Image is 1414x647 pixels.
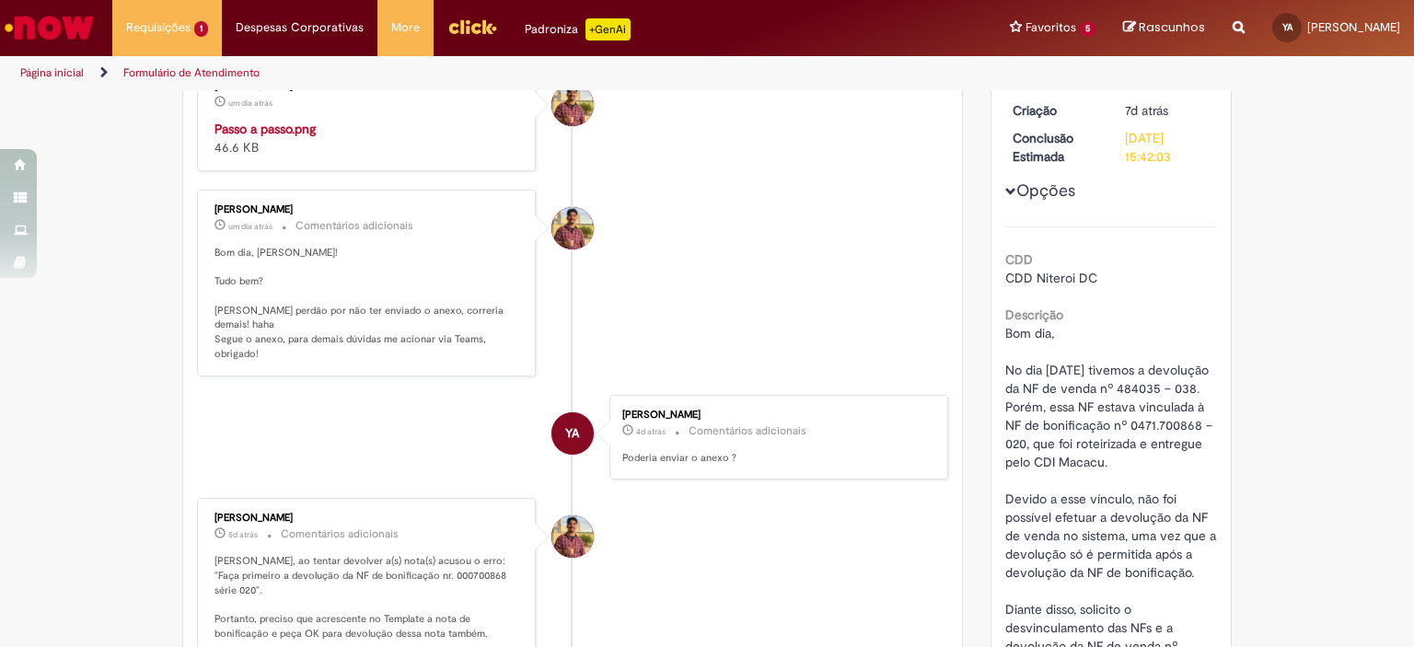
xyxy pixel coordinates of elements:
[228,98,272,109] time: 29/09/2025 08:39:17
[194,21,208,37] span: 1
[1005,270,1097,286] span: CDD Niteroi DC
[228,98,272,109] span: um dia atrás
[281,526,399,542] small: Comentários adicionais
[228,221,272,232] span: um dia atrás
[1125,102,1168,119] span: 7d atrás
[228,529,258,540] span: 5d atrás
[214,120,521,156] div: 46.6 KB
[228,529,258,540] time: 26/09/2025 10:16:22
[1080,21,1095,37] span: 5
[551,515,594,558] div: Vitor Jeremias Da Silva
[1125,102,1168,119] time: 24/09/2025 09:30:46
[126,18,191,37] span: Requisições
[214,513,521,524] div: [PERSON_NAME]
[447,13,497,40] img: click_logo_yellow_360x200.png
[636,426,666,437] time: 26/09/2025 16:21:33
[999,101,1112,120] dt: Criação
[622,451,929,466] p: Poderia enviar o anexo ?
[2,9,97,46] img: ServiceNow
[20,65,84,80] a: Página inicial
[1307,19,1400,35] span: [PERSON_NAME]
[585,18,631,40] p: +GenAi
[1026,18,1076,37] span: Favoritos
[1123,19,1205,37] a: Rascunhos
[228,221,272,232] time: 29/09/2025 08:39:01
[689,423,806,439] small: Comentários adicionais
[551,84,594,126] div: Vitor Jeremias Da Silva
[636,426,666,437] span: 4d atrás
[123,65,260,80] a: Formulário de Atendimento
[1005,251,1033,268] b: CDD
[1125,129,1211,166] div: [DATE] 15:42:03
[999,129,1112,166] dt: Conclusão Estimada
[551,207,594,249] div: Vitor Jeremias Da Silva
[1125,101,1211,120] div: 24/09/2025 09:30:46
[525,18,631,40] div: Padroniza
[1139,18,1205,36] span: Rascunhos
[565,411,579,456] span: YA
[14,56,929,90] ul: Trilhas de página
[214,204,521,215] div: [PERSON_NAME]
[214,121,316,137] a: Passo a passo.png
[236,18,364,37] span: Despesas Corporativas
[551,412,594,455] div: Yan Vinhas Coelho Alves
[214,246,521,362] p: Bom dia, [PERSON_NAME]! Tudo bem? [PERSON_NAME] perdão por não ter enviado o anexo, correria dema...
[1282,21,1292,33] span: YA
[622,410,929,421] div: [PERSON_NAME]
[296,218,413,234] small: Comentários adicionais
[391,18,420,37] span: More
[1005,306,1063,323] b: Descrição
